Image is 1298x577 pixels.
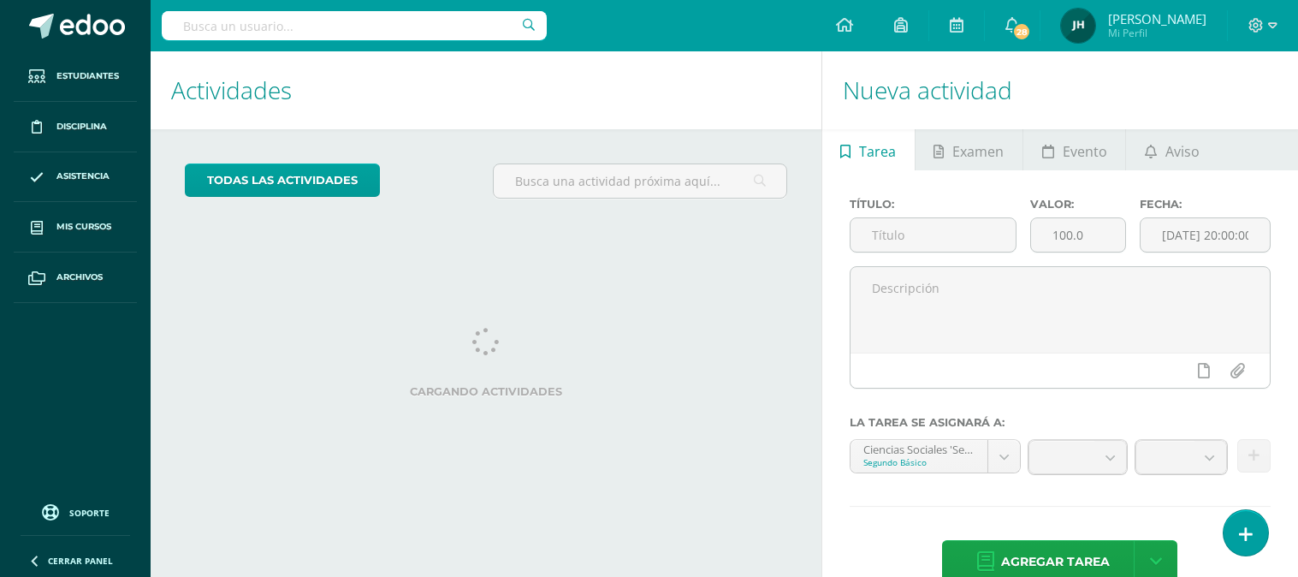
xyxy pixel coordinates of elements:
[952,131,1004,172] span: Examen
[1165,131,1200,172] span: Aviso
[1126,129,1218,170] a: Aviso
[843,51,1277,129] h1: Nueva actividad
[859,131,896,172] span: Tarea
[1030,198,1125,211] label: Valor:
[48,555,113,567] span: Cerrar panel
[494,164,786,198] input: Busca una actividad próxima aquí...
[14,51,137,102] a: Estudiantes
[21,500,130,523] a: Soporte
[1108,10,1206,27] span: [PERSON_NAME]
[1108,26,1206,40] span: Mi Perfil
[1063,131,1107,172] span: Evento
[850,198,1017,211] label: Título:
[863,456,975,468] div: Segundo Básico
[1141,218,1270,252] input: Fecha de entrega
[1023,129,1125,170] a: Evento
[14,152,137,203] a: Asistencia
[1031,218,1124,252] input: Puntos máximos
[14,253,137,303] a: Archivos
[916,129,1022,170] a: Examen
[56,271,103,284] span: Archivos
[850,416,1271,429] label: La tarea se asignará a:
[185,385,787,398] label: Cargando actividades
[14,102,137,152] a: Disciplina
[851,440,1021,473] a: Ciencias Sociales 'Segundo Básico A'Segundo Básico
[69,507,110,519] span: Soporte
[56,170,110,183] span: Asistencia
[1012,22,1031,41] span: 28
[56,120,107,134] span: Disciplina
[863,440,975,456] div: Ciencias Sociales 'Segundo Básico A'
[14,202,137,253] a: Mis cursos
[56,69,119,83] span: Estudiantes
[185,164,380,197] a: todas las Actividades
[171,51,801,129] h1: Actividades
[1061,9,1095,43] img: 8f6081552c2c2e82198f93275e96240a.png
[822,129,915,170] a: Tarea
[1140,198,1271,211] label: Fecha:
[56,220,111,234] span: Mis cursos
[162,11,547,40] input: Busca un usuario...
[851,218,1016,252] input: Título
